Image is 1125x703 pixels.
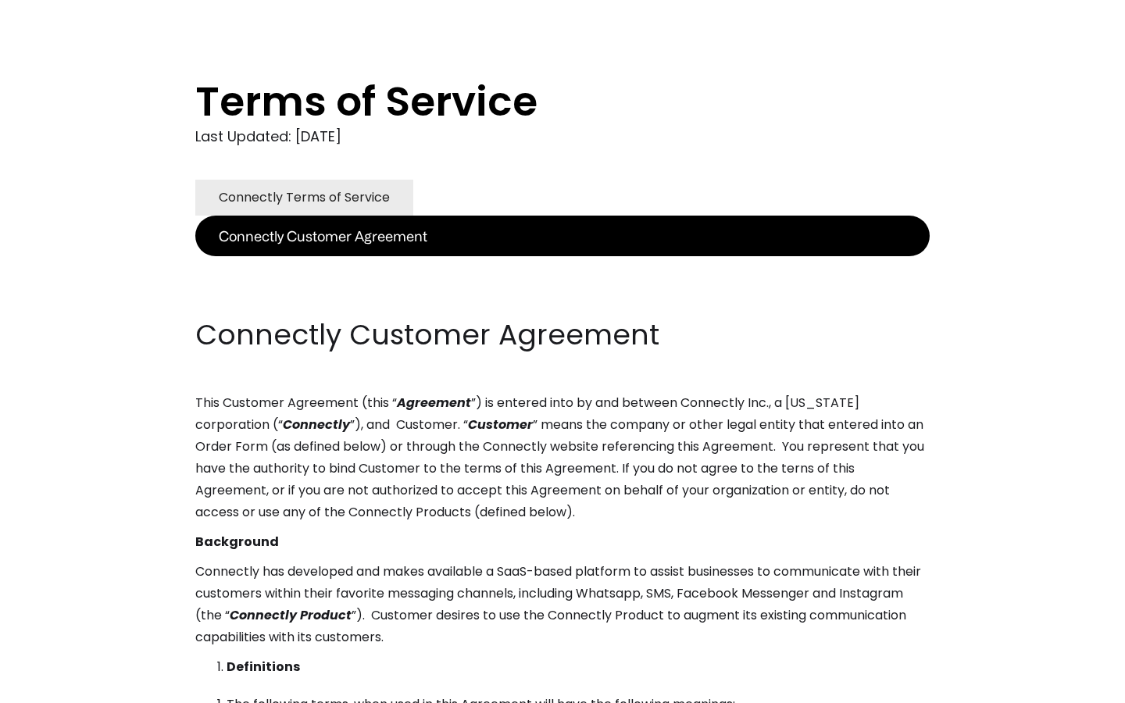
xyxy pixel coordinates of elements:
[195,286,930,308] p: ‍
[31,676,94,698] ul: Language list
[219,187,390,209] div: Connectly Terms of Service
[195,78,867,125] h1: Terms of Service
[219,225,427,247] div: Connectly Customer Agreement
[283,416,350,434] em: Connectly
[195,533,279,551] strong: Background
[195,316,930,355] h2: Connectly Customer Agreement
[468,416,533,434] em: Customer
[195,125,930,148] div: Last Updated: [DATE]
[16,674,94,698] aside: Language selected: English
[195,561,930,648] p: Connectly has developed and makes available a SaaS-based platform to assist businesses to communi...
[397,394,471,412] em: Agreement
[227,658,300,676] strong: Definitions
[195,256,930,278] p: ‍
[195,392,930,523] p: This Customer Agreement (this “ ”) is entered into by and between Connectly Inc., a [US_STATE] co...
[230,606,352,624] em: Connectly Product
